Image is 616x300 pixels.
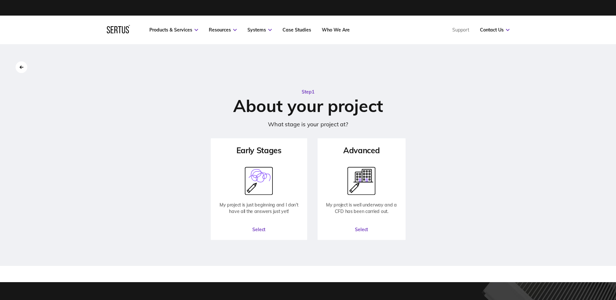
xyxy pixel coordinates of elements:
[283,27,311,33] a: Case Studies
[247,27,272,33] a: Systems
[209,27,237,33] a: Resources
[452,27,469,33] a: Support
[211,147,307,154] p: Early Stages
[318,202,405,215] p: My project is well underway and a CFD has been carried out.
[480,27,509,33] a: Contact Us
[149,27,198,33] a: Products & Services
[318,147,405,154] p: Advanced
[318,220,405,239] button: Select
[322,27,350,33] a: Who We Are
[211,202,307,215] p: My project is just beginning and I don’t have all the answers just yet!
[499,225,616,300] iframe: Chat Widget
[200,95,416,116] p: About your project
[211,220,307,239] button: Select
[200,89,416,95] p: Step 1
[200,120,416,128] p: What stage is your project at?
